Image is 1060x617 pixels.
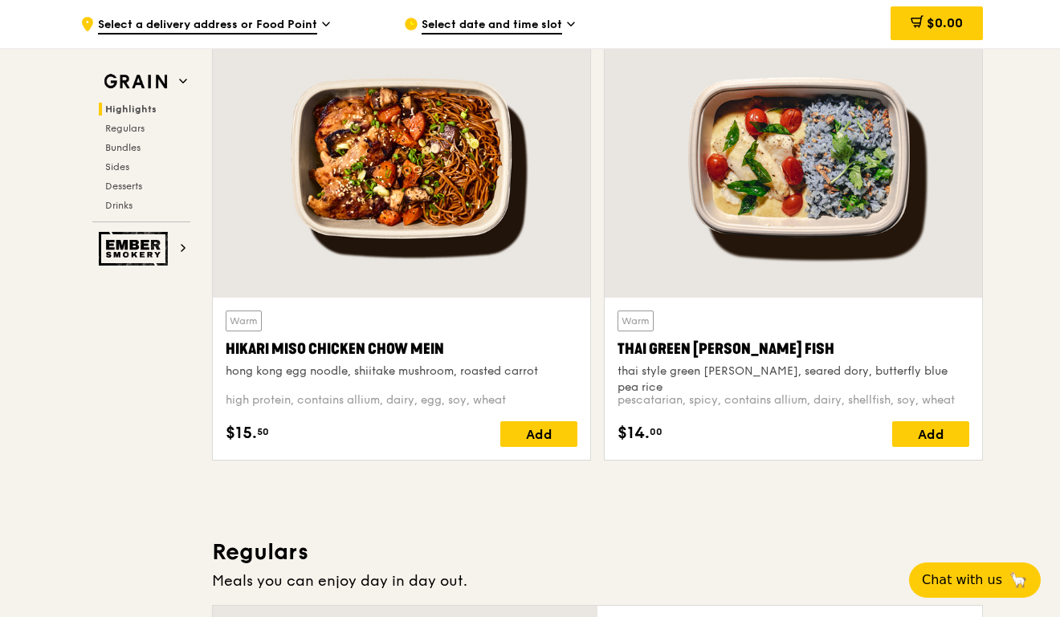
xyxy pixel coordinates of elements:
span: 🦙 [1009,570,1028,590]
span: Select date and time slot [422,17,562,35]
span: Highlights [105,104,157,115]
span: $14. [618,421,650,445]
img: Ember Smokery web logo [99,232,173,266]
span: 00 [650,425,662,438]
img: Grain web logo [99,67,173,96]
span: 50 [257,425,269,438]
div: Thai Green [PERSON_NAME] Fish [618,338,969,360]
div: Meals you can enjoy day in day out. [212,570,983,592]
span: Sides [105,161,129,173]
h3: Regulars [212,538,983,566]
div: Warm [618,311,654,331]
span: Bundles [105,142,141,153]
div: Add [500,421,577,447]
span: Select a delivery address or Food Point [98,17,317,35]
span: Regulars [105,123,145,134]
div: Hikari Miso Chicken Chow Mein [226,338,577,360]
div: thai style green [PERSON_NAME], seared dory, butterfly blue pea rice [618,363,969,396]
span: Drinks [105,200,132,211]
div: Warm [226,311,262,331]
span: Chat with us [922,570,1002,590]
button: Chat with us🦙 [909,562,1041,598]
div: Add [892,421,969,447]
div: hong kong egg noodle, shiitake mushroom, roasted carrot [226,363,577,380]
span: Desserts [105,181,142,192]
span: $0.00 [927,15,963,30]
span: $15. [226,421,257,445]
div: pescatarian, spicy, contains allium, dairy, shellfish, soy, wheat [618,392,969,408]
div: high protein, contains allium, dairy, egg, soy, wheat [226,392,577,408]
